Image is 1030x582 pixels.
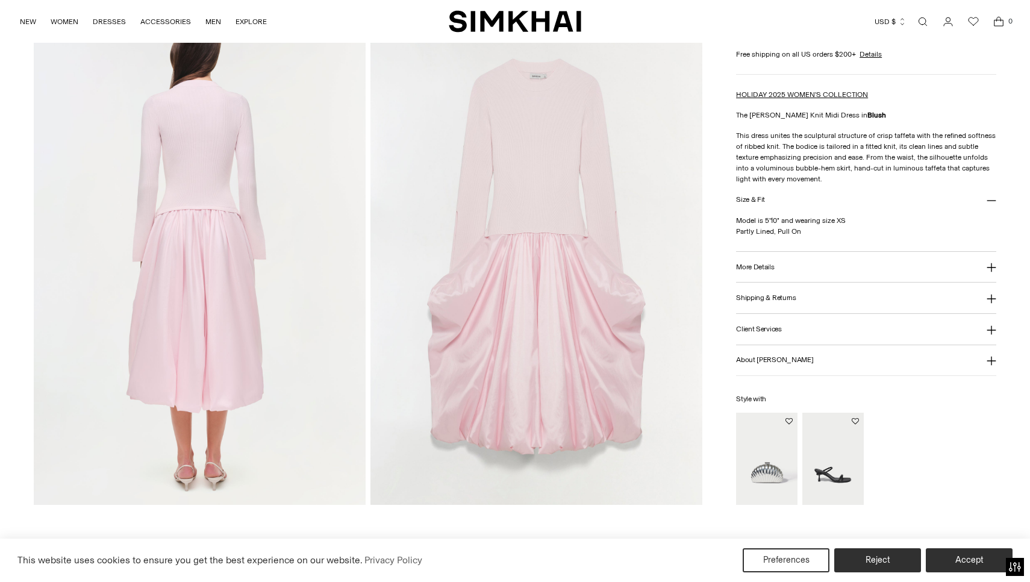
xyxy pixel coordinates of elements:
a: Privacy Policy (opens in a new tab) [363,551,424,569]
button: Accept [926,548,1013,572]
button: Client Services [736,314,996,345]
h3: More Details [736,263,774,271]
a: Open search modal [911,10,935,34]
img: Kenlie Taffeta Knit Midi Dress [370,7,702,505]
p: The [PERSON_NAME] Knit Midi Dress in [736,110,996,120]
a: NEW [20,8,36,35]
span: 0 [1005,16,1016,27]
h3: Client Services [736,325,782,333]
p: Model is 5'10" and wearing size XS Partly Lined, Pull On [736,215,996,237]
a: SIMKHAI [449,10,581,33]
button: Reject [834,548,921,572]
a: ACCESSORIES [140,8,191,35]
img: Siren Low Heel Sandal [802,413,864,505]
button: Add to Wishlist [785,418,793,425]
a: MEN [205,8,221,35]
button: USD $ [875,8,907,35]
a: WOMEN [51,8,78,35]
img: Monet Clutch [736,413,797,505]
span: This website uses cookies to ensure you get the best experience on our website. [17,554,363,566]
button: More Details [736,252,996,283]
a: HOLIDAY 2025 WOMEN'S COLLECTION [736,90,868,99]
a: Wishlist [961,10,985,34]
button: Preferences [743,548,829,572]
div: Free shipping on all US orders $200+ [736,49,996,60]
button: Size & Fit [736,184,996,215]
h3: About [PERSON_NAME] [736,357,813,365]
h3: Shipping & Returns [736,294,796,302]
button: About [PERSON_NAME] [736,345,996,376]
iframe: Sign Up via Text for Offers [10,536,122,572]
h3: Size & Fit [736,196,765,204]
img: Kenlie Taffeta Knit Midi Dress [34,7,366,505]
button: Shipping & Returns [736,283,996,314]
a: Go to the account page [936,10,960,34]
button: Add to Wishlist [852,418,859,425]
a: EXPLORE [236,8,267,35]
h6: Style with [736,396,996,404]
a: DRESSES [93,8,126,35]
strong: Blush [867,111,886,119]
a: Open cart modal [987,10,1011,34]
p: This dress unites the sculptural structure of crisp taffeta with the refined softness of ribbed k... [736,130,996,184]
a: Details [860,49,882,60]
